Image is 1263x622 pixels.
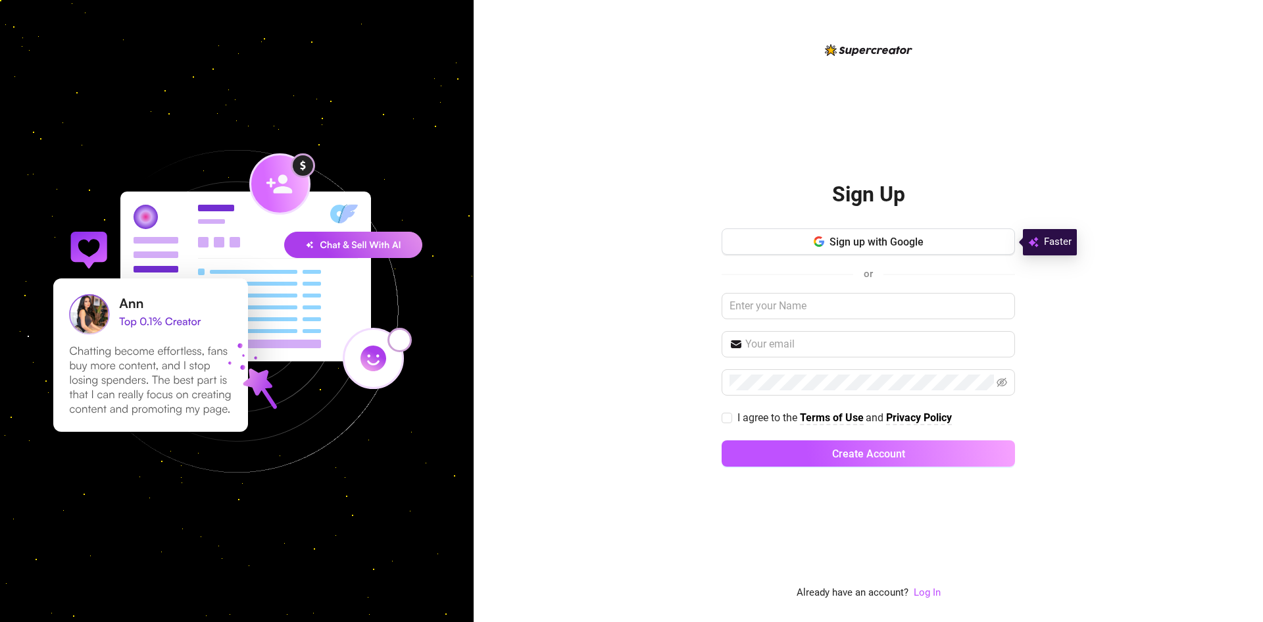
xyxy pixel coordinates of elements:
[800,411,864,424] strong: Terms of Use
[866,411,886,424] span: and
[1044,234,1072,250] span: Faster
[1028,234,1039,250] img: svg%3e
[997,377,1007,388] span: eye-invisible
[9,84,464,539] img: signup-background-D0MIrEPF.svg
[864,268,873,280] span: or
[737,411,800,424] span: I agree to the
[886,411,952,424] strong: Privacy Policy
[722,293,1015,319] input: Enter your Name
[914,586,941,598] a: Log In
[800,411,864,425] a: Terms of Use
[832,181,905,208] h2: Sign Up
[914,585,941,601] a: Log In
[825,44,912,56] img: logo-BBDzfeDw.svg
[745,336,1007,352] input: Your email
[886,411,952,425] a: Privacy Policy
[830,236,924,248] span: Sign up with Google
[832,448,905,460] span: Create Account
[722,440,1015,467] button: Create Account
[722,228,1015,255] button: Sign up with Google
[797,585,908,601] span: Already have an account?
